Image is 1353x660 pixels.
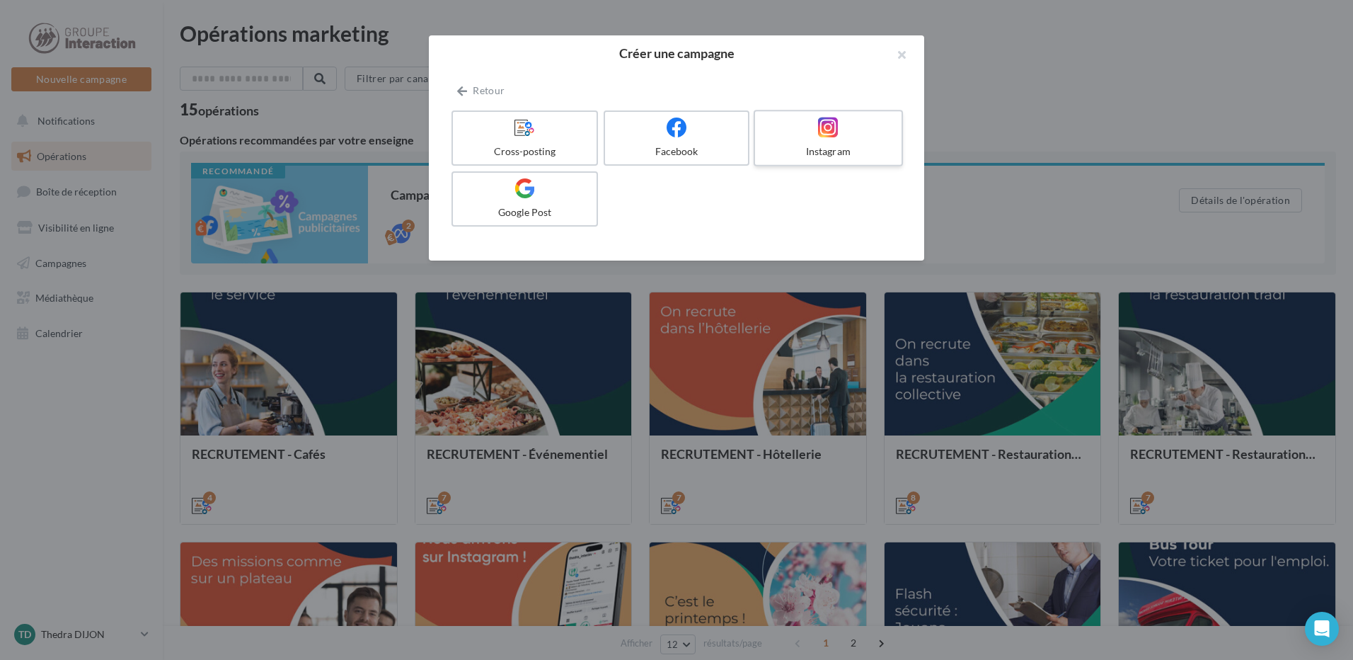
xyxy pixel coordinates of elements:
button: Retour [451,82,510,99]
div: Cross-posting [459,144,591,159]
div: Facebook [611,144,743,159]
h2: Créer une campagne [451,47,902,59]
div: Google Post [459,205,591,220]
div: Instagram [761,144,895,159]
div: Open Intercom Messenger [1305,612,1339,646]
